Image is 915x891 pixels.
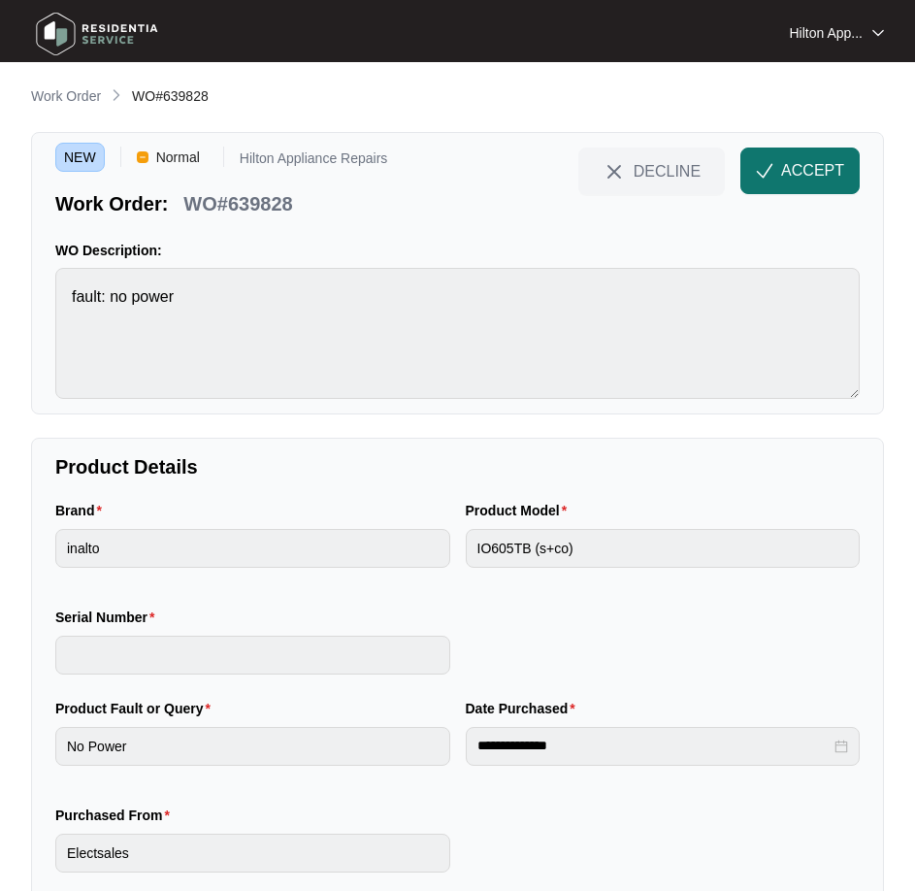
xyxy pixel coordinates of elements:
[55,529,450,568] input: Brand
[132,88,209,104] span: WO#639828
[740,148,860,194] button: check-IconACCEPT
[603,160,626,183] img: close-Icon
[466,529,861,568] input: Product Model
[55,727,450,766] input: Product Fault or Query
[55,608,162,627] label: Serial Number
[634,160,701,181] span: DECLINE
[55,501,110,520] label: Brand
[55,143,105,172] span: NEW
[55,806,178,825] label: Purchased From
[55,699,218,718] label: Product Fault or Query
[477,736,832,756] input: Date Purchased
[109,87,124,103] img: chevron-right
[55,636,450,675] input: Serial Number
[55,241,860,260] p: WO Description:
[55,268,860,399] textarea: fault: no power
[29,5,165,63] img: residentia service logo
[240,151,388,172] p: Hilton Appliance Repairs
[183,190,292,217] p: WO#639828
[872,28,884,38] img: dropdown arrow
[466,699,583,718] label: Date Purchased
[27,86,105,108] a: Work Order
[55,190,168,217] p: Work Order:
[578,148,725,194] button: close-IconDECLINE
[790,23,864,43] p: Hilton App...
[137,151,148,163] img: Vercel Logo
[781,159,844,182] span: ACCEPT
[466,501,575,520] label: Product Model
[55,453,860,480] p: Product Details
[756,162,773,180] img: check-Icon
[55,834,450,873] input: Purchased From
[148,143,208,172] span: Normal
[31,86,101,106] p: Work Order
